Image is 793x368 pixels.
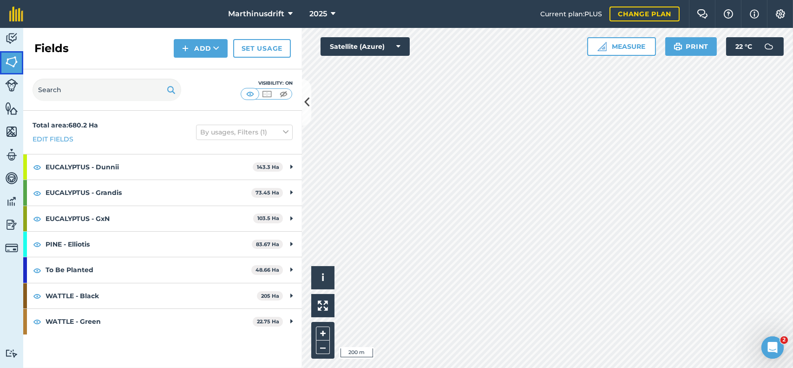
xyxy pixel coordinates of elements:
[609,7,680,21] a: Change plan
[33,161,41,173] img: svg+xml;base64,PHN2ZyB4bWxucz0iaHR0cDovL3d3dy53My5vcmcvMjAwMC9zdmciIHdpZHRoPSIxOCIgaGVpZ2h0PSIyNC...
[33,290,41,301] img: svg+xml;base64,PHN2ZyB4bWxucz0iaHR0cDovL3d3dy53My5vcmcvMjAwMC9zdmciIHdpZHRoPSIxOCIgaGVpZ2h0PSIyNC...
[33,239,41,250] img: svg+xml;base64,PHN2ZyB4bWxucz0iaHR0cDovL3d3dy53My5vcmcvMjAwMC9zdmciIHdpZHRoPSIxOCIgaGVpZ2h0PSIyNC...
[723,9,734,19] img: A question mark icon
[5,125,18,139] img: svg+xml;base64,PHN2ZyB4bWxucz0iaHR0cDovL3d3dy53My5vcmcvMjAwMC9zdmciIHdpZHRoPSI1NiIgaGVpZ2h0PSI2MC...
[241,80,293,87] div: Visibility: On
[597,42,607,51] img: Ruler icon
[5,218,18,232] img: svg+xml;base64,PD94bWwgdmVyc2lvbj0iMS4wIiBlbmNvZGluZz0idXRmLTgiPz4KPCEtLSBHZW5lcmF0b3I6IEFkb2JlIE...
[257,164,279,170] strong: 143.3 Ha
[23,257,302,282] div: To Be Planted48.66 Ha
[256,189,279,196] strong: 73.45 Ha
[46,283,257,308] strong: WATTLE - Black
[316,327,330,341] button: +
[34,41,69,56] h2: Fields
[5,148,18,162] img: svg+xml;base64,PD94bWwgdmVyc2lvbj0iMS4wIiBlbmNvZGluZz0idXRmLTgiPz4KPCEtLSBHZW5lcmF0b3I6IEFkb2JlIE...
[233,39,291,58] a: Set usage
[33,265,41,276] img: svg+xml;base64,PHN2ZyB4bWxucz0iaHR0cDovL3d3dy53My5vcmcvMjAwMC9zdmciIHdpZHRoPSIxOCIgaGVpZ2h0PSIyNC...
[5,32,18,46] img: svg+xml;base64,PD94bWwgdmVyc2lvbj0iMS4wIiBlbmNvZGluZz0idXRmLTgiPz4KPCEtLSBHZW5lcmF0b3I6IEFkb2JlIE...
[5,55,18,69] img: svg+xml;base64,PHN2ZyB4bWxucz0iaHR0cDovL3d3dy53My5vcmcvMjAwMC9zdmciIHdpZHRoPSI1NiIgaGVpZ2h0PSI2MC...
[5,349,18,358] img: svg+xml;base64,PD94bWwgdmVyc2lvbj0iMS4wIiBlbmNvZGluZz0idXRmLTgiPz4KPCEtLSBHZW5lcmF0b3I6IEFkb2JlIE...
[587,37,656,56] button: Measure
[780,336,788,344] span: 2
[750,8,759,20] img: svg+xml;base64,PHN2ZyB4bWxucz0iaHR0cDovL3d3dy53My5vcmcvMjAwMC9zdmciIHdpZHRoPSIxNyIgaGVpZ2h0PSIxNy...
[182,43,189,54] img: svg+xml;base64,PHN2ZyB4bWxucz0iaHR0cDovL3d3dy53My5vcmcvMjAwMC9zdmciIHdpZHRoPSIxNCIgaGVpZ2h0PSIyNC...
[33,121,98,129] strong: Total area : 680.2 Ha
[726,37,784,56] button: 22 °C
[760,37,778,56] img: svg+xml;base64,PD94bWwgdmVyc2lvbj0iMS4wIiBlbmNvZGluZz0idXRmLTgiPz4KPCEtLSBHZW5lcmF0b3I6IEFkb2JlIE...
[174,39,228,58] button: Add
[257,215,279,221] strong: 103.5 Ha
[278,89,289,99] img: svg+xml;base64,PHN2ZyB4bWxucz0iaHR0cDovL3d3dy53My5vcmcvMjAwMC9zdmciIHdpZHRoPSI1MCIgaGVpZ2h0PSI0MC...
[261,293,279,299] strong: 205 Ha
[46,232,252,257] strong: PINE - Elliotis
[228,8,284,20] span: Marthinusdrift
[33,213,41,224] img: svg+xml;base64,PHN2ZyB4bWxucz0iaHR0cDovL3d3dy53My5vcmcvMjAwMC9zdmciIHdpZHRoPSIxOCIgaGVpZ2h0PSIyNC...
[735,37,752,56] span: 22 ° C
[318,301,328,311] img: Four arrows, one pointing top left, one top right, one bottom right and the last bottom left
[697,9,708,19] img: Two speech bubbles overlapping with the left bubble in the forefront
[321,37,410,56] button: Satellite (Azure)
[5,171,18,185] img: svg+xml;base64,PD94bWwgdmVyc2lvbj0iMS4wIiBlbmNvZGluZz0idXRmLTgiPz4KPCEtLSBHZW5lcmF0b3I6IEFkb2JlIE...
[5,79,18,92] img: svg+xml;base64,PD94bWwgdmVyc2lvbj0iMS4wIiBlbmNvZGluZz0idXRmLTgiPz4KPCEtLSBHZW5lcmF0b3I6IEFkb2JlIE...
[46,257,251,282] strong: To Be Planted
[23,232,302,257] div: PINE - Elliotis83.67 Ha
[46,206,253,231] strong: EUCALYPTUS - GxN
[23,154,302,180] div: EUCALYPTUS - Dunnii143.3 Ha
[256,267,279,273] strong: 48.66 Ha
[46,154,253,180] strong: EUCALYPTUS - Dunnii
[23,180,302,205] div: EUCALYPTUS - Grandis73.45 Ha
[33,79,181,101] input: Search
[321,272,324,283] span: i
[33,134,73,144] a: Edit fields
[257,318,279,325] strong: 22.75 Ha
[540,9,602,19] span: Current plan : PLUS
[23,206,302,231] div: EUCALYPTUS - GxN103.5 Ha
[46,180,251,205] strong: EUCALYPTUS - Grandis
[5,194,18,208] img: svg+xml;base64,PD94bWwgdmVyc2lvbj0iMS4wIiBlbmNvZGluZz0idXRmLTgiPz4KPCEtLSBHZW5lcmF0b3I6IEFkb2JlIE...
[261,89,273,99] img: svg+xml;base64,PHN2ZyB4bWxucz0iaHR0cDovL3d3dy53My5vcmcvMjAwMC9zdmciIHdpZHRoPSI1MCIgaGVpZ2h0PSI0MC...
[244,89,256,99] img: svg+xml;base64,PHN2ZyB4bWxucz0iaHR0cDovL3d3dy53My5vcmcvMjAwMC9zdmciIHdpZHRoPSI1MCIgaGVpZ2h0PSI0MC...
[761,336,784,359] iframe: Intercom live chat
[309,8,327,20] span: 2025
[23,309,302,334] div: WATTLE - Green22.75 Ha
[311,266,334,289] button: i
[9,7,23,21] img: fieldmargin Logo
[256,241,279,248] strong: 83.67 Ha
[665,37,717,56] button: Print
[33,187,41,199] img: svg+xml;base64,PHN2ZyB4bWxucz0iaHR0cDovL3d3dy53My5vcmcvMjAwMC9zdmciIHdpZHRoPSIxOCIgaGVpZ2h0PSIyNC...
[5,241,18,254] img: svg+xml;base64,PD94bWwgdmVyc2lvbj0iMS4wIiBlbmNvZGluZz0idXRmLTgiPz4KPCEtLSBHZW5lcmF0b3I6IEFkb2JlIE...
[5,101,18,115] img: svg+xml;base64,PHN2ZyB4bWxucz0iaHR0cDovL3d3dy53My5vcmcvMjAwMC9zdmciIHdpZHRoPSI1NiIgaGVpZ2h0PSI2MC...
[23,283,302,308] div: WATTLE - Black205 Ha
[46,309,253,334] strong: WATTLE - Green
[33,316,41,327] img: svg+xml;base64,PHN2ZyB4bWxucz0iaHR0cDovL3d3dy53My5vcmcvMjAwMC9zdmciIHdpZHRoPSIxOCIgaGVpZ2h0PSIyNC...
[167,84,176,95] img: svg+xml;base64,PHN2ZyB4bWxucz0iaHR0cDovL3d3dy53My5vcmcvMjAwMC9zdmciIHdpZHRoPSIxOSIgaGVpZ2h0PSIyNC...
[775,9,786,19] img: A cog icon
[674,41,682,52] img: svg+xml;base64,PHN2ZyB4bWxucz0iaHR0cDovL3d3dy53My5vcmcvMjAwMC9zdmciIHdpZHRoPSIxOSIgaGVpZ2h0PSIyNC...
[316,341,330,354] button: –
[196,125,293,140] button: By usages, Filters (1)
